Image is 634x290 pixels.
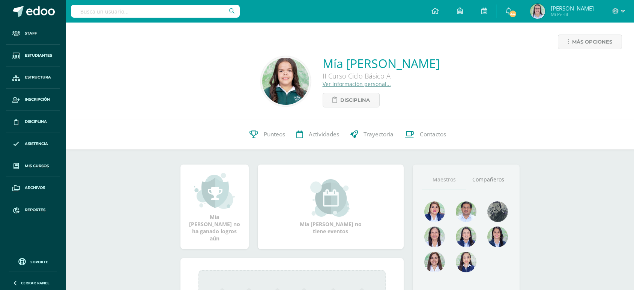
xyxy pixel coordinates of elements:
a: Soporte [9,256,57,266]
a: Asistencia [6,133,60,155]
img: 78f4197572b4db04b380d46154379998.png [424,227,445,247]
a: Más opciones [558,35,622,49]
span: [PERSON_NAME] [551,5,594,12]
span: Cerrar panel [21,280,50,285]
span: Trayectoria [364,130,394,138]
a: Actividades [291,119,345,150]
input: Busca un usuario... [71,5,240,18]
img: 1e7bfa517bf798cc96a9d855bf172288.png [456,201,476,222]
span: Mi Perfil [551,11,594,18]
img: d4e0c534ae446c0d00535d3bb96704e9.png [487,227,508,247]
span: Inscripción [25,97,50,103]
img: achievement_small.png [194,172,235,210]
div: Mía [PERSON_NAME] no tiene eventos [293,179,368,235]
span: Punteos [264,130,285,138]
a: Trayectoria [345,119,399,150]
img: 4179e05c207095638826b52d0d6e7b97.png [487,201,508,222]
span: Soporte [30,259,48,264]
span: Staff [25,30,37,36]
a: Mía [PERSON_NAME] [323,55,440,71]
a: Disciplina [323,93,380,107]
a: Estructura [6,67,60,89]
span: Archivos [25,185,45,191]
img: 421193c219fb0d09e137c3cdd2ddbd05.png [456,227,476,247]
span: Actividades [309,130,339,138]
a: Estudiantes [6,45,60,67]
span: Contactos [420,130,446,138]
span: Disciplina [340,93,370,107]
a: Punteos [244,119,291,150]
a: Mis cursos [6,155,60,177]
img: event_small.png [310,179,351,217]
a: Disciplina [6,111,60,133]
img: 9b43bf6cf8faf959040c95109931fcfc.png [262,58,309,105]
img: e0582db7cc524a9960c08d03de9ec803.png [456,252,476,272]
a: Contactos [399,119,452,150]
span: Disciplina [25,119,47,125]
a: Inscripción [6,89,60,111]
img: 135afc2e3c36cc19cf7f4a6ffd4441d1.png [424,201,445,222]
div: Mía [PERSON_NAME] no ha ganado logros aún [188,172,241,242]
span: Más opciones [572,35,612,49]
div: II Curso Ciclo Básico A [323,71,440,80]
span: Reportes [25,207,45,213]
img: 04502d3ebb6155621d07acff4f663ff2.png [530,4,545,19]
span: Asistencia [25,141,48,147]
span: Estudiantes [25,53,52,59]
a: Ver información personal... [323,80,391,88]
a: Staff [6,23,60,45]
a: Compañeros [466,170,511,189]
span: 44 [509,10,517,18]
img: 1be4a43e63524e8157c558615cd4c825.png [424,252,445,272]
a: Archivos [6,177,60,199]
span: Mis cursos [25,163,49,169]
a: Maestros [422,170,466,189]
span: Estructura [25,74,51,80]
a: Reportes [6,199,60,221]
